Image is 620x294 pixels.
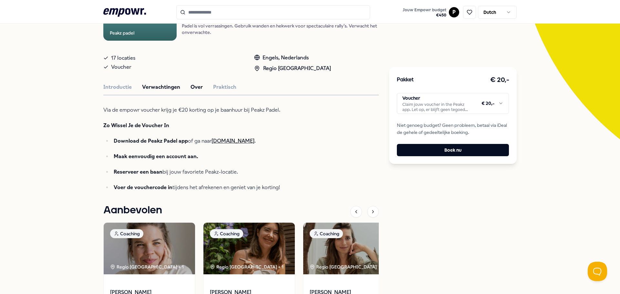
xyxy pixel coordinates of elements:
strong: Voer de vouchercode in [114,184,172,190]
span: € 450 [403,13,446,18]
a: [DOMAIN_NAME] [212,138,254,144]
img: package image [203,223,295,274]
div: Coaching [310,229,343,238]
button: Jouw Empowr budget€450 [401,6,448,19]
p: Padel is vol verrassingen. Gebruik wanden en hekwerk voor spectaculaire rally's. Verwacht het onv... [182,23,379,35]
button: Praktisch [213,83,236,91]
span: Voucher [111,63,131,72]
button: P [449,7,459,17]
iframe: Help Scout Beacon - Open [588,262,607,281]
div: Peakz padel [110,29,134,36]
button: Verwachtingen [142,83,180,91]
div: Coaching [210,229,243,238]
p: of ga naar . [114,137,313,146]
div: Regio [GEOGRAPHIC_DATA] + 1 [210,263,284,270]
div: Regio [GEOGRAPHIC_DATA] + 1 [110,263,184,270]
strong: Download de Peakz Padel app [114,138,188,144]
span: Jouw Empowr budget [403,7,446,13]
img: package image [104,223,195,274]
div: Engels, Nederlands [254,54,331,62]
strong: Reserveer een baan [114,169,162,175]
div: Coaching [110,229,143,238]
h1: Aanbevolen [103,202,162,218]
p: bij jouw favoriete Peakz-locatie. [114,167,313,177]
strong: Maak eenvoudig een account aan. [114,153,198,159]
button: Over [191,83,203,91]
strong: Zo Wissel Je de Voucher In [103,122,169,128]
h3: Pakket [397,76,414,84]
span: Niet genoeg budget? Geen probleem, betaal via iDeal de gehele of gedeeltelijke boeking. [397,122,509,136]
button: Boek nu [397,144,509,156]
p: tijdens het afrekenen en geniet van je korting! [114,183,313,192]
button: Introductie [103,83,132,91]
input: Search for products, categories or subcategories [176,5,370,19]
div: Regio [GEOGRAPHIC_DATA] [310,263,378,270]
p: Via de empowr voucher krijg je €20 korting op je baanhuur bij Peakz Padel. [103,106,313,115]
img: package image [303,223,395,274]
span: 17 locaties [111,54,135,63]
div: Regio [GEOGRAPHIC_DATA] [254,64,331,73]
a: Jouw Empowr budget€450 [400,5,449,19]
h3: € 20,- [490,75,509,85]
